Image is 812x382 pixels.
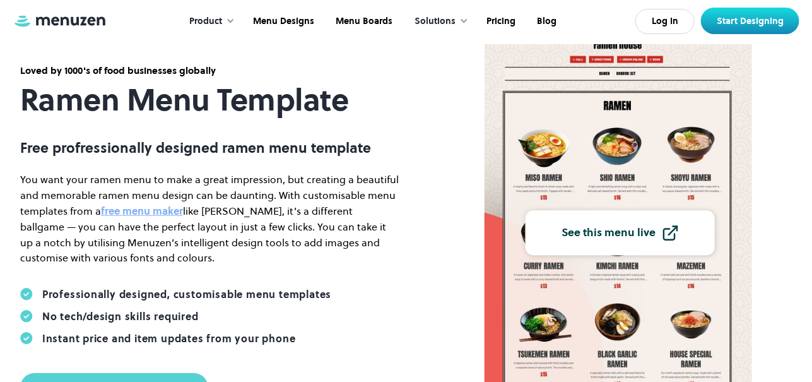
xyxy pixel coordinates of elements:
div: Professionally designed, customisable menu templates [42,288,332,301]
div: No tech/design skills required [42,310,199,323]
div: Product [177,2,241,41]
a: Menu Boards [324,2,402,41]
div: Instant price and item updates from your phone [42,332,296,345]
div: Solutions [402,2,474,41]
a: Pricing [474,2,525,41]
a: Menu Designs [241,2,324,41]
div: Solutions [415,15,456,28]
div: See this menu live [562,227,656,239]
div: Product [189,15,222,28]
a: Start Designing [701,8,799,34]
a: Log In [635,9,695,34]
p: You want your ramen menu to make a great impression, but creating a beautiful and memorable ramen... [20,172,399,266]
p: Free profressionally designed ramen menu template [20,140,399,156]
h1: Ramen Menu Template [20,83,399,117]
div: Loved by 1000's of food businesses globally [20,64,399,78]
a: free menu maker [101,204,183,218]
a: Blog [525,2,566,41]
a: See this menu live [526,211,715,256]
